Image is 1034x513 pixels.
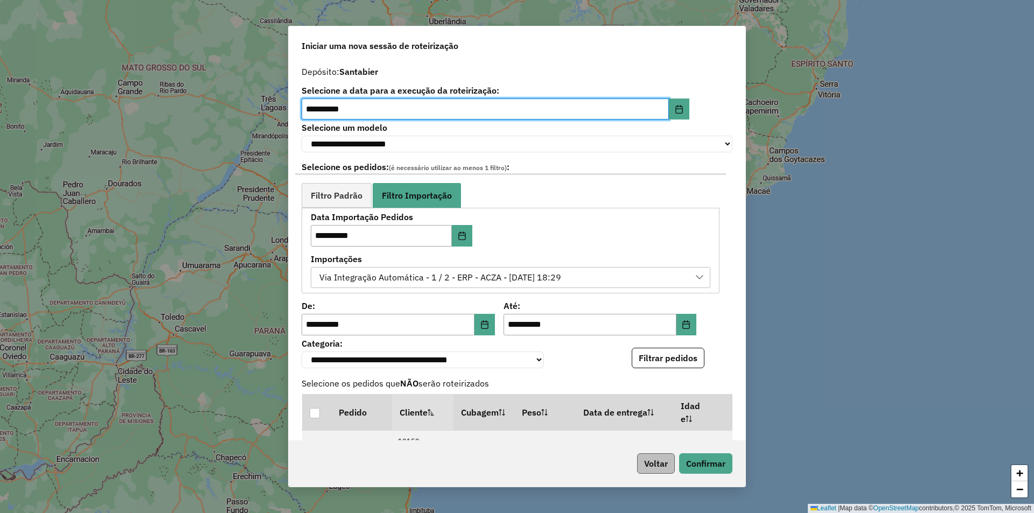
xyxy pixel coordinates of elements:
[1011,481,1028,497] a: Zoom out
[302,121,732,134] label: Selecione um modelo
[811,504,836,512] a: Leaflet
[295,377,739,390] span: Selecione os pedidos que serão roteirizados
[673,395,710,431] th: Idade
[295,160,726,175] label: Selecione os pedidos: :
[302,39,458,52] span: Iniciar uma nova sessão de roteirização
[316,268,565,288] div: Via Integração Automática - 1 / 2 - ERP - ACZA - [DATE] 18:29
[392,395,453,431] th: Cliente
[392,431,453,473] td: 10158 - 53.441.681 VENILDO S
[576,395,674,431] th: Data de entrega
[514,431,576,473] td: 799,55
[389,164,507,172] span: (é necessário utilizar ao menos 1 filtro)
[311,252,710,265] label: Importações
[382,191,452,200] span: Filtro Importação
[302,84,689,97] label: Selecione a data para a execução da roteirização:
[339,66,378,77] strong: Santabier
[1016,466,1023,480] span: +
[453,395,515,431] th: Cubagem
[504,299,697,312] label: Até:
[311,191,362,200] span: Filtro Padrão
[331,431,393,473] td: 12082373
[676,314,697,335] button: Choose Date
[514,395,576,431] th: Peso
[302,65,732,78] div: Depósito:
[874,504,919,512] a: OpenStreetMap
[632,348,704,368] button: Filtrar pedidos
[331,395,393,431] th: Pedido
[452,225,472,247] button: Choose Date
[302,337,544,350] label: Categoria:
[838,504,840,512] span: |
[400,378,418,389] strong: NÃO
[637,453,675,474] button: Voltar
[808,504,1034,513] div: Map data © contributors,© 2025 TomTom, Microsoft
[311,210,477,223] label: Data Importação Pedidos
[1016,482,1023,496] span: −
[669,99,689,120] button: Choose Date
[302,299,495,312] label: De:
[1011,465,1028,481] a: Zoom in
[679,453,732,474] button: Confirmar
[474,314,495,335] button: Choose Date
[576,431,674,473] td: [DATE]
[453,431,515,473] td: 28,89
[673,431,710,473] td: 0 dia(s)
